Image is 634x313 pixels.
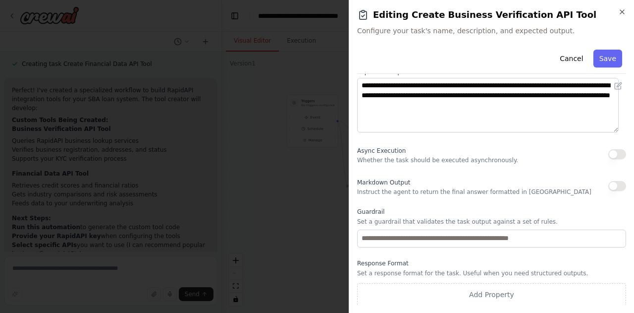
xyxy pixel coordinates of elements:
label: Response Format [357,259,626,267]
span: Async Execution [357,147,406,154]
button: Save [593,50,622,67]
button: Open in editor [612,80,624,92]
p: Set a guardrail that validates the task output against a set of rules. [357,218,626,226]
h2: Editing Create Business Verification API Tool [357,8,626,22]
button: Cancel [554,50,589,67]
label: Guardrail [357,208,626,216]
p: Set a response format for the task. Useful when you need structured outputs. [357,269,626,277]
span: Configure your task's name, description, and expected output. [357,26,626,36]
button: Add Property [357,283,626,306]
span: Markdown Output [357,179,410,186]
p: Whether the task should be executed asynchronously. [357,156,518,164]
p: Instruct the agent to return the final answer formatted in [GEOGRAPHIC_DATA] [357,188,591,196]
